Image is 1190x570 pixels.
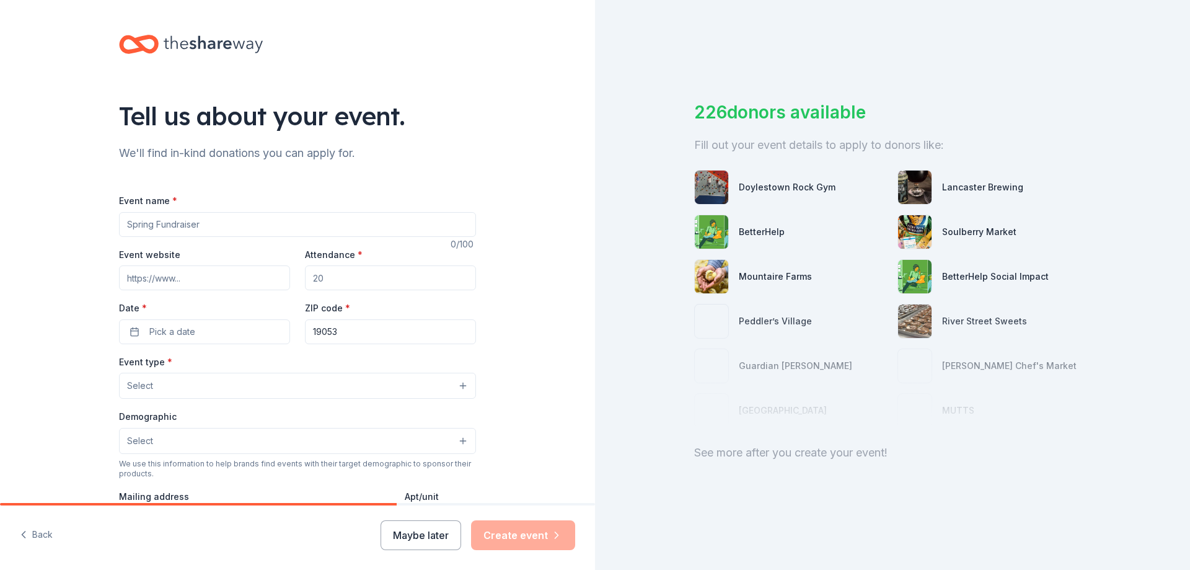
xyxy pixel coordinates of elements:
img: photo for Doylestown Rock Gym [695,171,728,204]
label: Demographic [119,411,177,423]
input: https://www... [119,265,290,290]
div: We'll find in-kind donations you can apply for. [119,143,476,163]
div: Tell us about your event. [119,99,476,133]
label: Attendance [305,249,363,261]
div: We use this information to help brands find events with their target demographic to sponsor their... [119,459,476,479]
div: 0 /100 [451,237,476,252]
div: Soulberry Market [942,225,1016,239]
label: Apt/unit [405,491,439,503]
div: Mountaire Farms [739,269,812,284]
input: 20 [305,265,476,290]
label: ZIP code [305,302,350,314]
div: 226 donors available [694,99,1091,125]
div: Doylestown Rock Gym [739,180,835,195]
div: Fill out your event details to apply to donors like: [694,135,1091,155]
button: Select [119,373,476,399]
input: Spring Fundraiser [119,212,476,237]
label: Event website [119,249,180,261]
img: photo for Soulberry Market [898,215,932,249]
button: Maybe later [381,520,461,550]
img: photo for BetterHelp [695,215,728,249]
button: Pick a date [119,319,290,344]
img: photo for Lancaster Brewing [898,171,932,204]
button: Select [119,428,476,454]
span: Select [127,434,153,448]
label: Mailing address [119,491,189,503]
img: photo for BetterHelp Social Impact [898,260,932,293]
div: BetterHelp [739,225,785,239]
span: Select [127,378,153,393]
div: Lancaster Brewing [942,180,1023,195]
input: 12345 (U.S. only) [305,319,476,344]
span: Pick a date [149,324,195,339]
div: See more after you create your event! [694,443,1091,463]
button: Back [20,522,53,548]
div: BetterHelp Social Impact [942,269,1049,284]
label: Date [119,302,290,314]
label: Event name [119,195,177,207]
label: Event type [119,356,172,368]
img: photo for Mountaire Farms [695,260,728,293]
